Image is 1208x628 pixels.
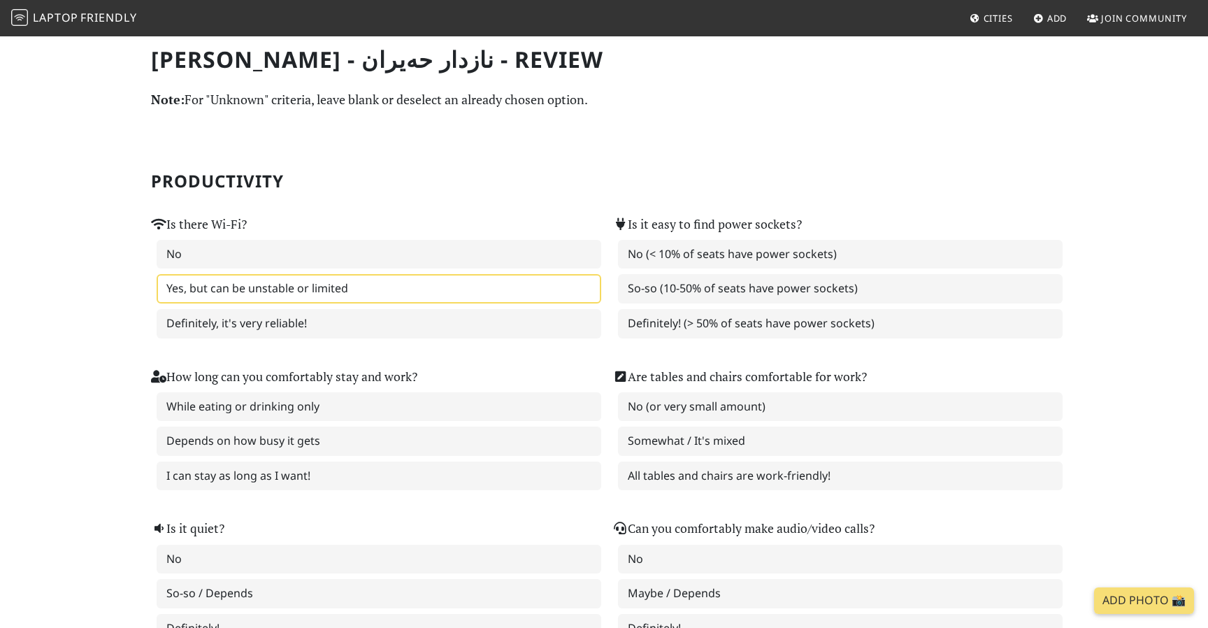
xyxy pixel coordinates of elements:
[157,462,601,491] label: I can stay as long as I want!
[11,9,28,26] img: LaptopFriendly
[1047,12,1067,24] span: Add
[151,171,1057,192] h2: Productivity
[157,545,601,574] label: No
[11,6,137,31] a: LaptopFriendly LaptopFriendly
[157,240,601,269] label: No
[618,545,1063,574] label: No
[151,367,417,387] label: How long can you comfortably stay and work?
[1081,6,1193,31] a: Join Community
[151,91,185,108] strong: Note:
[157,579,601,608] label: So-so / Depends
[33,10,78,25] span: Laptop
[618,462,1063,491] label: All tables and chairs are work-friendly!
[964,6,1019,31] a: Cities
[1028,6,1073,31] a: Add
[151,519,224,538] label: Is it quiet?
[612,215,802,234] label: Is it easy to find power sockets?
[984,12,1013,24] span: Cities
[618,240,1063,269] label: No (< 10% of seats have power sockets)
[157,427,601,456] label: Depends on how busy it gets
[157,274,601,304] label: Yes, but can be unstable or limited
[618,579,1063,608] label: Maybe / Depends
[151,46,1057,73] h1: [PERSON_NAME] - نازدار حەیران - Review
[151,90,1057,110] p: For "Unknown" criteria, leave blank or deselect an already chosen option.
[618,427,1063,456] label: Somewhat / It's mixed
[157,309,601,338] label: Definitely, it's very reliable!
[618,274,1063,304] label: So-so (10-50% of seats have power sockets)
[1101,12,1187,24] span: Join Community
[157,392,601,422] label: While eating or drinking only
[151,215,247,234] label: Is there Wi-Fi?
[612,367,867,387] label: Are tables and chairs comfortable for work?
[618,392,1063,422] label: No (or very small amount)
[80,10,136,25] span: Friendly
[618,309,1063,338] label: Definitely! (> 50% of seats have power sockets)
[612,519,875,538] label: Can you comfortably make audio/video calls?
[1094,587,1194,614] a: Add Photo 📸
